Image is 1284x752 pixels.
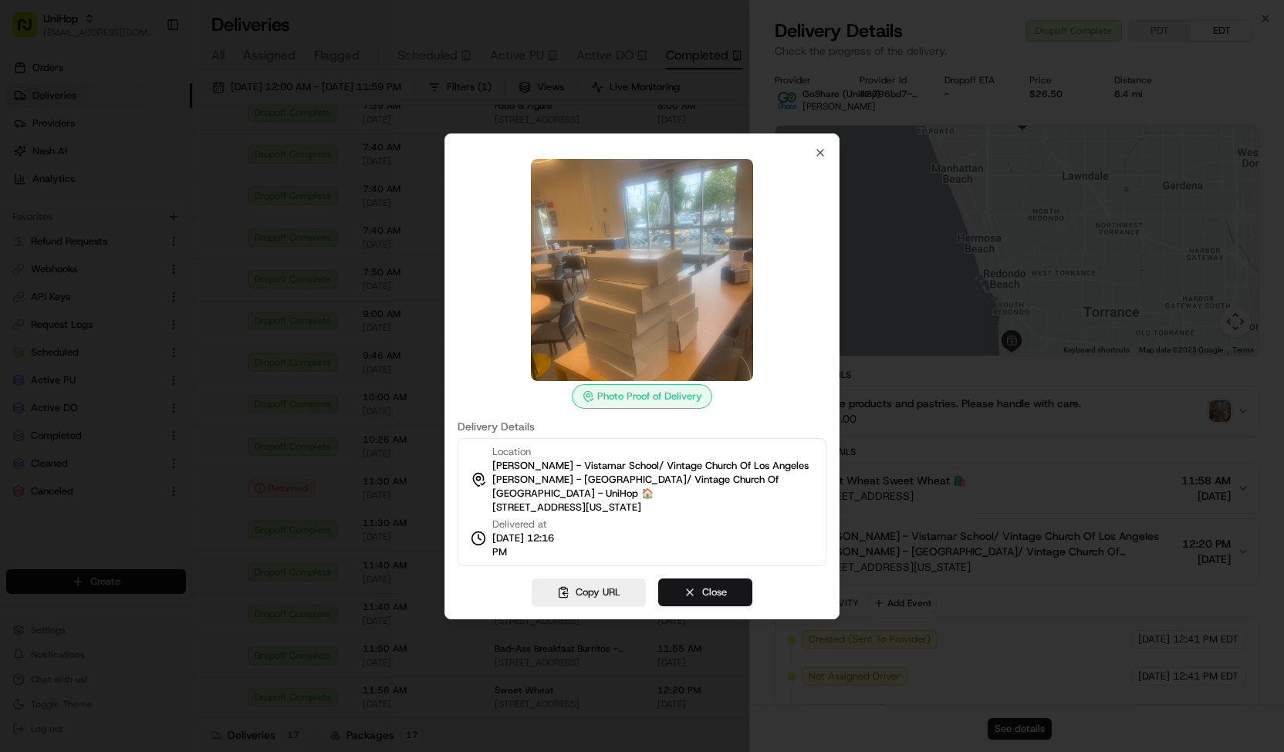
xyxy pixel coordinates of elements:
[15,147,43,174] img: 1736555255976-a54dd68f-1ca7-489b-9aae-adbdc363a1c4
[154,261,187,272] span: Pylon
[15,15,46,46] img: Nash
[492,501,641,514] span: [STREET_ADDRESS][US_STATE]
[531,159,753,381] img: photo_proof_of_delivery image
[658,578,752,606] button: Close
[492,531,563,559] span: [DATE] 12:16 PM
[492,518,563,531] span: Delivered at
[40,99,255,115] input: Clear
[146,223,248,238] span: API Documentation
[109,260,187,272] a: Powered byPylon
[9,217,124,244] a: 📗Knowledge Base
[458,421,826,432] label: Delivery Details
[52,162,195,174] div: We're available if you need us!
[15,224,28,237] div: 📗
[52,147,253,162] div: Start new chat
[492,445,531,459] span: Location
[532,578,646,606] button: Copy URL
[15,61,281,86] p: Welcome 👋
[130,224,143,237] div: 💻
[262,151,281,170] button: Start new chat
[572,384,712,409] div: Photo Proof of Delivery
[124,217,254,244] a: 💻API Documentation
[492,459,813,501] span: [PERSON_NAME] - Vistamar School/ Vintage Church Of Los Angeles [PERSON_NAME] - [GEOGRAPHIC_DATA]/...
[31,223,118,238] span: Knowledge Base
